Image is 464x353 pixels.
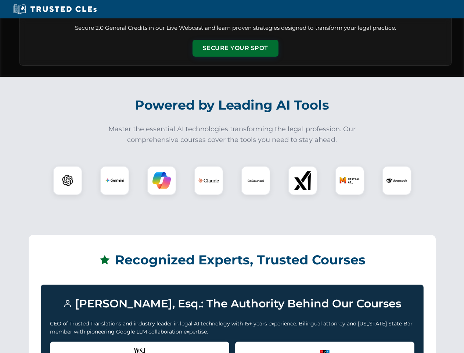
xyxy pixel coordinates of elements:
img: DeepSeek Logo [386,170,407,191]
img: Gemini Logo [105,171,124,190]
div: DeepSeek [382,166,411,195]
img: ChatGPT Logo [57,170,78,191]
div: Gemini [100,166,129,195]
img: Trusted CLEs [11,4,99,15]
p: Secure 2.0 General Credits in our Live Webcast and learn proven strategies designed to transform ... [28,24,443,32]
p: CEO of Trusted Translations and industry leader in legal AI technology with 15+ years experience.... [50,320,414,336]
img: Mistral AI Logo [339,170,360,191]
div: CoCounsel [241,166,270,195]
div: Copilot [147,166,176,195]
img: Copilot Logo [152,171,171,190]
h3: [PERSON_NAME], Esq.: The Authority Behind Our Courses [50,294,414,314]
button: Secure Your Spot [193,40,278,57]
img: CoCounsel Logo [247,171,265,190]
h2: Recognized Experts, Trusted Courses [41,247,424,273]
h2: Powered by Leading AI Tools [29,92,436,118]
div: ChatGPT [53,166,82,195]
div: Claude [194,166,223,195]
div: xAI [288,166,317,195]
img: xAI Logo [294,171,312,190]
p: Master the essential AI technologies transforming the legal profession. Our comprehensive courses... [104,124,361,145]
img: Claude Logo [198,170,219,191]
div: Mistral AI [335,166,364,195]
